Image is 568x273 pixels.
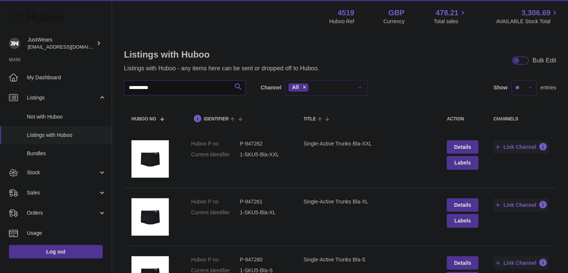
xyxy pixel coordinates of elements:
[447,198,478,212] a: Details
[204,117,229,122] span: identifier
[9,38,20,49] img: internalAdmin-4519@internal.huboo.com
[240,256,288,263] dd: P-947260
[493,117,549,122] div: channels
[521,8,550,18] span: 3,306.69
[9,245,103,258] a: Log out
[304,256,432,263] div: Single-Active Trunks Bla-S
[447,140,478,154] a: Details
[540,84,556,91] span: entries
[434,18,467,25] span: Total sales
[27,94,98,101] span: Listings
[27,150,106,157] span: Bundles
[292,84,299,90] span: All
[447,256,478,270] a: Details
[503,260,536,266] span: Link Channel
[503,144,536,150] span: Link Channel
[240,198,288,205] dd: P-947261
[261,84,281,91] label: Channel
[191,198,240,205] dt: Huboo P no
[434,8,467,25] a: 478.21 Total sales
[27,230,106,237] span: Usage
[329,18,354,25] div: Huboo Ref
[435,8,458,18] span: 478.21
[27,169,98,176] span: Stock
[493,140,549,154] button: Link Channel
[191,256,240,263] dt: Huboo P no
[191,209,240,216] dt: Current identifier
[27,113,106,120] span: Not with Huboo
[28,44,110,50] span: [EMAIL_ADDRESS][DOMAIN_NAME]
[27,132,106,139] span: Listings with Huboo
[338,8,354,18] strong: 4519
[124,49,319,61] h1: Listings with Huboo
[27,189,98,196] span: Sales
[384,18,405,25] div: Currency
[27,209,98,217] span: Orders
[131,140,169,178] img: Single-Active Trunks Bla-XXL
[493,256,549,270] button: Link Channel
[131,117,156,122] span: Huboo no
[388,8,404,18] strong: GBP
[304,140,432,147] div: Single-Active Trunks Bla-XXL
[131,198,169,236] img: Single-Active Trunks Bla-XL
[447,156,478,169] button: Labels
[503,202,536,208] span: Link Channel
[496,18,559,25] span: AVAILABLE Stock Total
[28,36,95,50] div: JustWears
[447,117,478,122] div: action
[494,84,508,91] label: Show
[191,140,240,147] dt: Huboo P no
[124,64,319,73] p: Listings with Huboo - any items here can be sent or dropped off to Huboo.
[240,140,288,147] dd: P-947262
[27,74,106,81] span: My Dashboard
[240,151,288,158] dd: 1-SKU5-Bla-XXL
[191,151,240,158] dt: Current identifier
[493,198,549,212] button: Link Channel
[496,8,559,25] a: 3,306.69 AVAILABLE Stock Total
[240,209,288,216] dd: 1-SKU5-Bla-XL
[304,117,316,122] span: title
[447,214,478,227] button: Labels
[533,56,556,65] div: Bulk Edit
[304,198,432,205] div: Single-Active Trunks Bla-XL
